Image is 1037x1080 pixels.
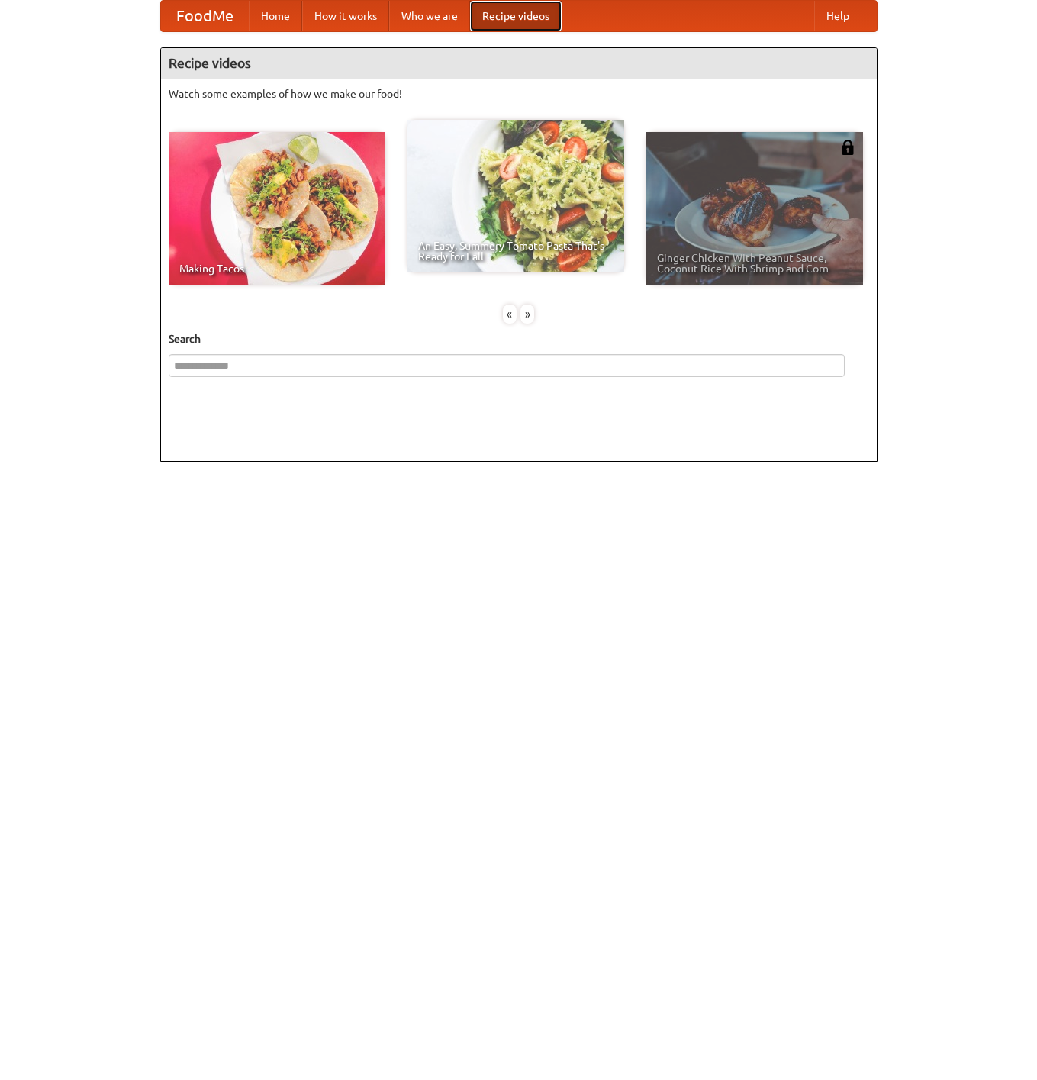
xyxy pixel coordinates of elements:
p: Watch some examples of how we make our food! [169,86,869,102]
a: Help [814,1,861,31]
a: FoodMe [161,1,249,31]
a: Home [249,1,302,31]
a: Who we are [389,1,470,31]
div: « [503,305,517,324]
div: » [520,305,534,324]
span: An Easy, Summery Tomato Pasta That's Ready for Fall [418,240,614,262]
span: Making Tacos [179,263,375,274]
a: An Easy, Summery Tomato Pasta That's Ready for Fall [407,120,624,272]
img: 483408.png [840,140,855,155]
a: Recipe videos [470,1,562,31]
h4: Recipe videos [161,48,877,79]
a: How it works [302,1,389,31]
a: Making Tacos [169,132,385,285]
h5: Search [169,331,869,347]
